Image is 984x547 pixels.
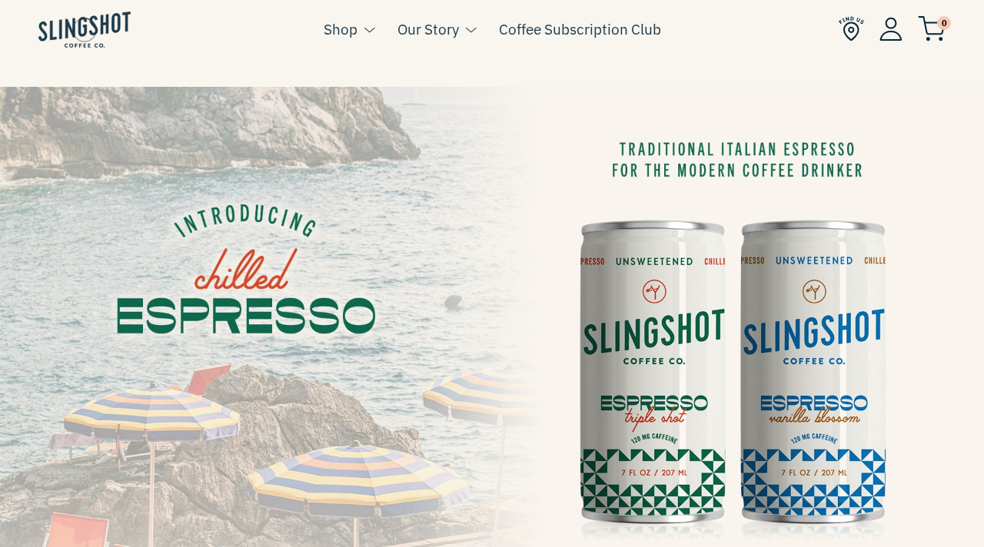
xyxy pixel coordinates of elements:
a: Our Story [397,18,459,41]
img: Account [879,17,903,41]
a: Shop [324,18,357,41]
img: cart [918,16,946,41]
span: 0 [937,16,951,30]
a: 0 [918,20,946,38]
img: Find Us [839,16,864,41]
a: Coffee Subscription Club [499,18,661,41]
